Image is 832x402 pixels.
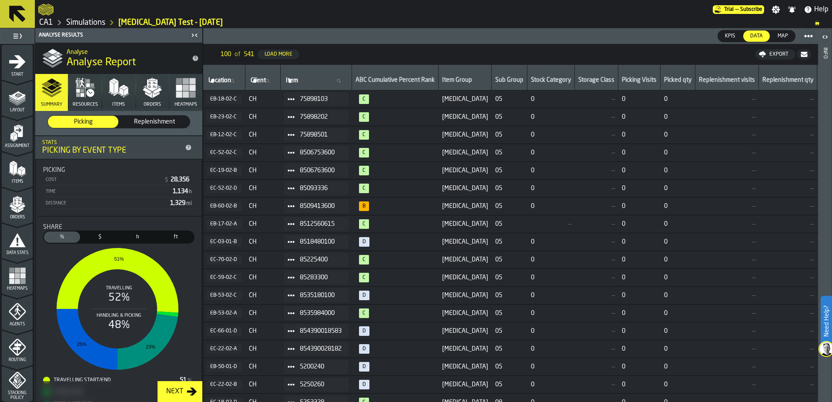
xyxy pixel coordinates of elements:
div: Stock Category [531,77,571,85]
span: Map [774,32,792,40]
div: thumb [48,116,118,128]
span: 100% [359,130,369,140]
span: 75898103 [300,96,342,103]
label: button-switch-multi-Data [743,30,770,42]
span: N/A [359,291,369,300]
span: [MEDICAL_DATA] [442,238,488,245]
span: — [762,274,814,281]
span: [MEDICAL_DATA] [442,114,488,121]
span: CH [249,185,277,192]
div: StatList-item-Distance [43,197,195,209]
div: Title [43,224,195,231]
span: CH [249,221,277,228]
span: — [735,7,738,13]
span: Summary [41,102,62,107]
input: label [207,75,242,87]
span: Agents [2,322,33,327]
span: CH [249,149,277,156]
span: — [762,203,814,210]
span: 98% [359,94,369,104]
span: Trial [724,7,734,13]
span: CH [249,274,277,281]
span: 0 [622,256,657,263]
span: 8506763600 [300,167,342,174]
span: 0 [622,167,657,174]
span: 96% [359,219,369,229]
div: ABC Cumulative Percent Rank [356,77,435,85]
div: thumb [718,30,742,42]
a: link-to-/wh/i/76e2a128-1b54-4d66-80d4-05ae4c277723/simulations/20d4ee3e-d422-4d7b-a724-bc7acd49b313 [118,18,223,27]
span: Share [43,224,62,231]
nav: Breadcrumb [38,17,829,28]
span: h [121,233,154,241]
span: 0 [664,185,692,192]
div: EC-52-02-D [210,185,238,191]
a: link-to-/wh/i/76e2a128-1b54-4d66-80d4-05ae4c277723 [39,18,53,27]
span: 0 [664,114,692,121]
span: 0 [622,292,657,299]
span: — [578,131,615,138]
span: 0 [664,221,692,228]
span: 97% [359,148,369,157]
header: Info [818,28,832,402]
button: button-Export [755,49,795,60]
span: 1,329 [170,200,193,206]
span: 85225400 [300,256,342,263]
span: label [286,77,298,84]
label: button-toggle-Toggle Full Menu [2,30,33,42]
label: button-toggle-Open [819,30,831,46]
span: 0 [531,149,571,156]
span: 8506753600 [300,149,342,156]
span: 0 [531,167,571,174]
li: menu Data Stats [2,223,33,258]
button: button-EC-22-02-B [207,380,242,389]
div: EB-12-02-C [210,132,238,138]
span: 85093336 [300,185,342,192]
span: — [578,221,615,228]
label: button-switch-multi-Picking [47,115,119,128]
span: — [762,114,814,121]
button: button-EC-52-02-C [207,148,242,157]
div: thumb [771,30,795,42]
span: Orders [144,102,161,107]
div: Analyse Results [37,32,188,38]
div: Stats [42,140,181,146]
header: Analyse Results [35,28,202,43]
span: 05 [495,256,524,263]
span: 0 [622,203,657,210]
span: — [699,114,755,121]
span: 05 [495,167,524,174]
div: EC-59-02-C [210,275,238,281]
span: — [578,203,615,210]
button: button-EC-52-02-D [207,184,242,193]
label: button-switch-multi-Share [43,231,81,244]
span: — [531,221,571,228]
button: button-EB-17-02-A [207,219,242,229]
span: 0 [664,203,692,210]
span: — [578,149,615,156]
span: 99% [359,255,369,265]
span: 0 [622,185,657,192]
span: — [762,221,814,228]
span: 0 [664,167,692,174]
div: Info [822,46,828,400]
a: link-to-/wh/i/76e2a128-1b54-4d66-80d4-05ae4c277723 [66,18,105,27]
span: 0 [531,238,571,245]
span: mi [186,201,192,206]
span: Items [112,102,125,107]
div: EC-19-02-B [210,167,238,174]
label: button-toggle-Notifications [784,5,800,14]
div: Picked qty [664,77,691,85]
span: CH [249,167,277,174]
span: KPIs [721,32,739,40]
div: thumb [158,231,194,243]
span: — [699,149,755,156]
li: menu Start [2,45,33,80]
span: 0 [531,131,571,138]
span: ft [159,233,192,241]
span: Heatmaps [2,286,33,291]
div: Storage Class [578,77,614,85]
button: button-EC-19-02-B [207,166,242,175]
div: Replenishment qty [762,77,813,85]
